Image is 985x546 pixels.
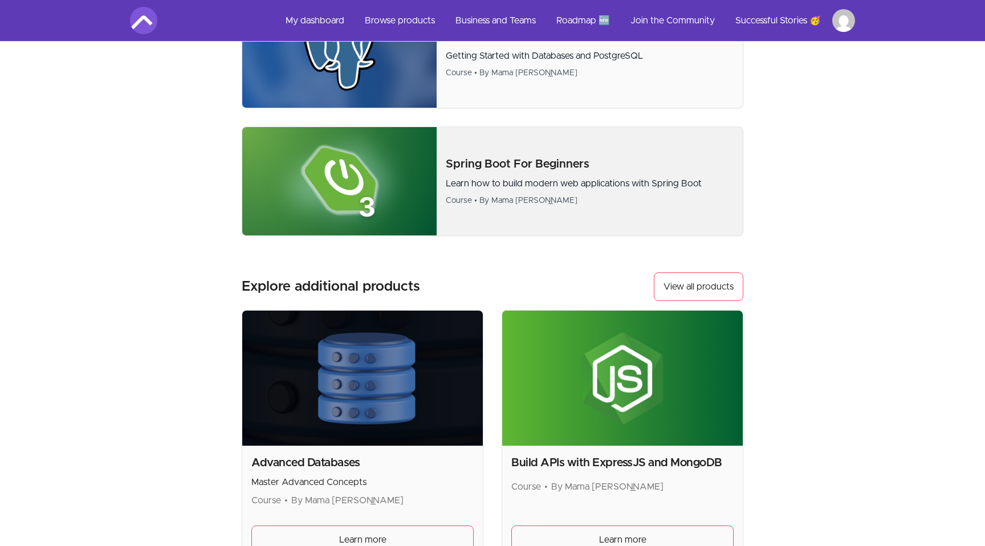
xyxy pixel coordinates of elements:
div: Course • By Mama [PERSON_NAME] [446,67,734,79]
nav: Main [276,7,855,34]
p: Learn how to build modern web applications with Spring Boot [446,177,734,190]
img: Product image for Advanced Databases [242,311,483,446]
a: Roadmap 🆕 [547,7,619,34]
img: Amigoscode logo [130,7,157,34]
a: Browse products [356,7,444,34]
div: Course • By Mama [PERSON_NAME] [446,195,734,206]
a: My dashboard [276,7,353,34]
img: Profile image for Bishal Sainju [832,9,855,32]
a: Successful Stories 🥳 [726,7,830,34]
a: Business and Teams [446,7,545,34]
span: • [284,496,288,505]
p: Getting Started with Databases and PostgreSQL [446,49,734,63]
a: View all products [654,272,743,301]
span: By Mama [PERSON_NAME] [551,482,664,491]
span: By Mama [PERSON_NAME] [291,496,404,505]
img: Product image for Spring Boot For Beginners [242,127,437,235]
a: Product image for Spring Boot For BeginnersSpring Boot For BeginnersLearn how to build modern web... [242,127,743,236]
h2: Build APIs with ExpressJS and MongoDB [511,455,734,471]
span: Course [511,482,541,491]
h2: Advanced Databases [251,455,474,471]
h3: Explore additional products [242,278,420,296]
img: Product image for Build APIs with ExpressJS and MongoDB [502,311,743,446]
span: Course [251,496,281,505]
a: Join the Community [621,7,724,34]
span: • [544,482,548,491]
p: Master Advanced Concepts [251,475,474,489]
p: Spring Boot For Beginners [446,156,734,172]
